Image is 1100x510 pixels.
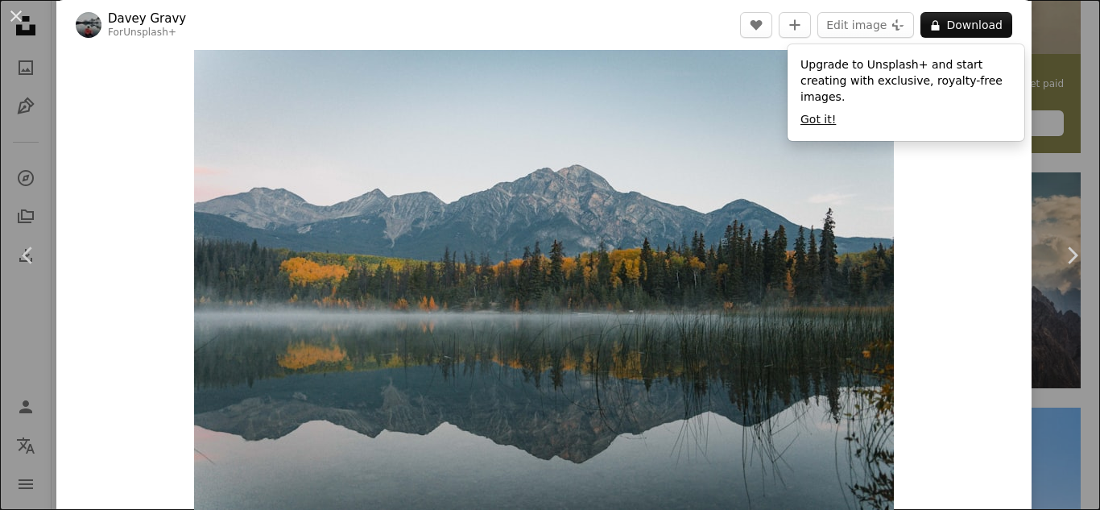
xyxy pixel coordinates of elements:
[123,27,176,38] a: Unsplash+
[800,112,836,128] button: Got it!
[817,12,914,38] button: Edit image
[108,10,186,27] a: Davey Gravy
[1044,178,1100,333] a: Next
[788,44,1024,141] div: Upgrade to Unsplash+ and start creating with exclusive, royalty-free images.
[108,27,186,39] div: For
[740,12,772,38] button: Like
[76,12,101,38] img: Go to Davey Gravy's profile
[920,12,1012,38] button: Download
[779,12,811,38] button: Add to Collection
